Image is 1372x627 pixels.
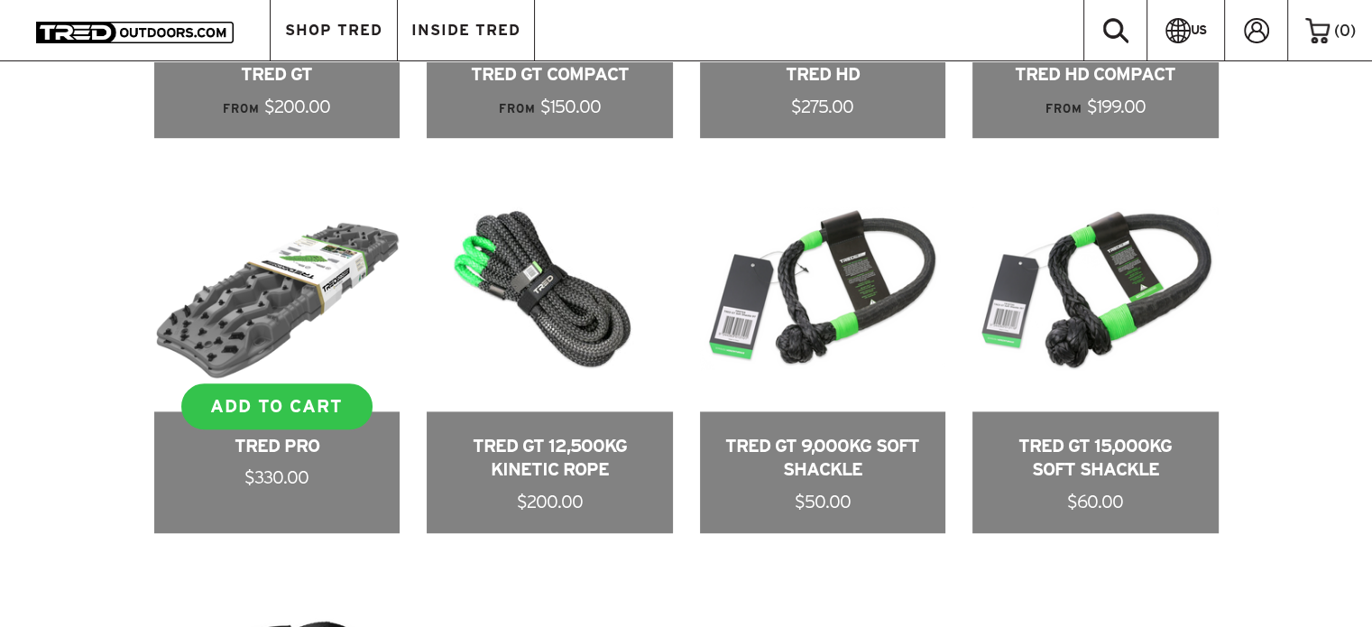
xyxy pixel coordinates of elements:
a: ADD TO CART [181,383,373,430]
img: cart-icon [1305,18,1330,43]
span: INSIDE TRED [411,23,520,38]
span: ( ) [1334,23,1356,39]
span: SHOP TRED [285,23,382,38]
span: 0 [1340,22,1350,39]
img: TRED Outdoors America [36,22,234,43]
